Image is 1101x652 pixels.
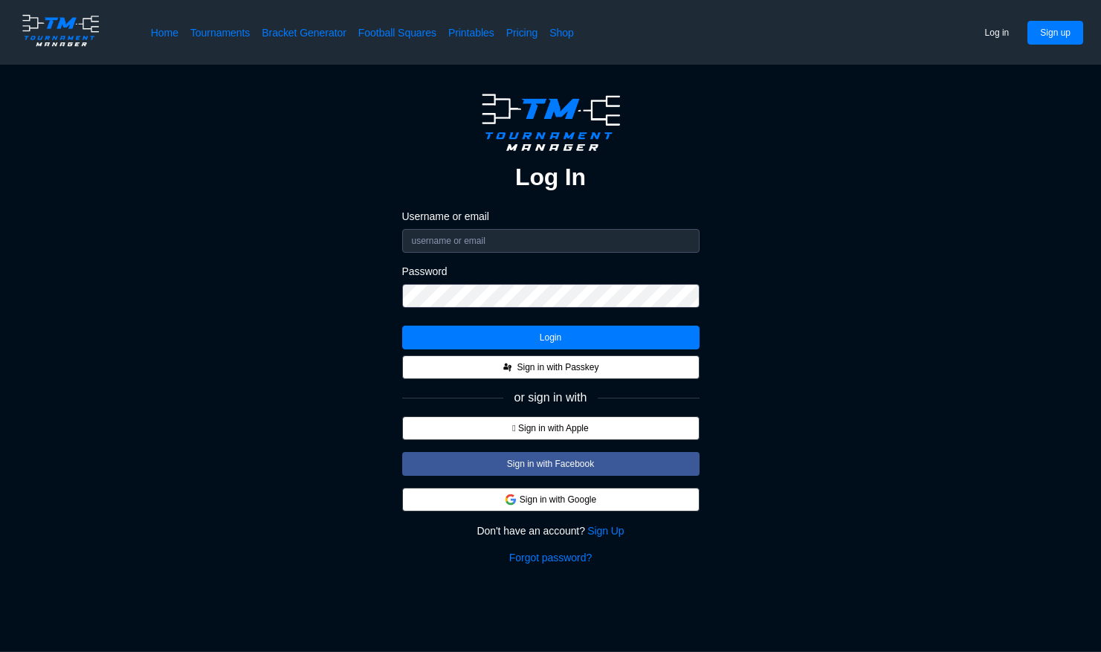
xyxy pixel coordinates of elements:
span: or sign in with [514,391,587,404]
a: Bracket Generator [262,25,346,40]
a: Pricing [506,25,537,40]
img: logo.ffa97a18e3bf2c7d.png [18,12,103,49]
img: FIDO_Passkey_mark_A_black.dc59a8f8c48711c442e90af6bb0a51e0.svg [502,361,514,373]
h2: Log In [515,162,586,192]
a: Sign Up [587,523,624,538]
a: Forgot password? [509,550,592,565]
label: Password [402,265,700,278]
span: Don't have an account? [477,523,585,538]
button:  Sign in with Apple [402,416,700,440]
button: Sign in with Facebook [402,452,700,476]
a: Home [151,25,178,40]
a: Shop [549,25,574,40]
input: username or email [402,229,700,253]
a: Tournaments [190,25,250,40]
a: Football Squares [358,25,436,40]
img: logo.ffa97a18e3bf2c7d.png [474,88,628,156]
label: Username or email [402,210,700,223]
img: google.d7f092af888a54de79ed9c9303d689d7.svg [505,494,517,506]
button: Login [402,326,700,349]
button: Log in [972,21,1022,45]
button: Sign in with Google [402,488,700,511]
button: Sign up [1027,21,1083,45]
button: Sign in with Passkey [402,355,700,379]
a: Printables [448,25,494,40]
